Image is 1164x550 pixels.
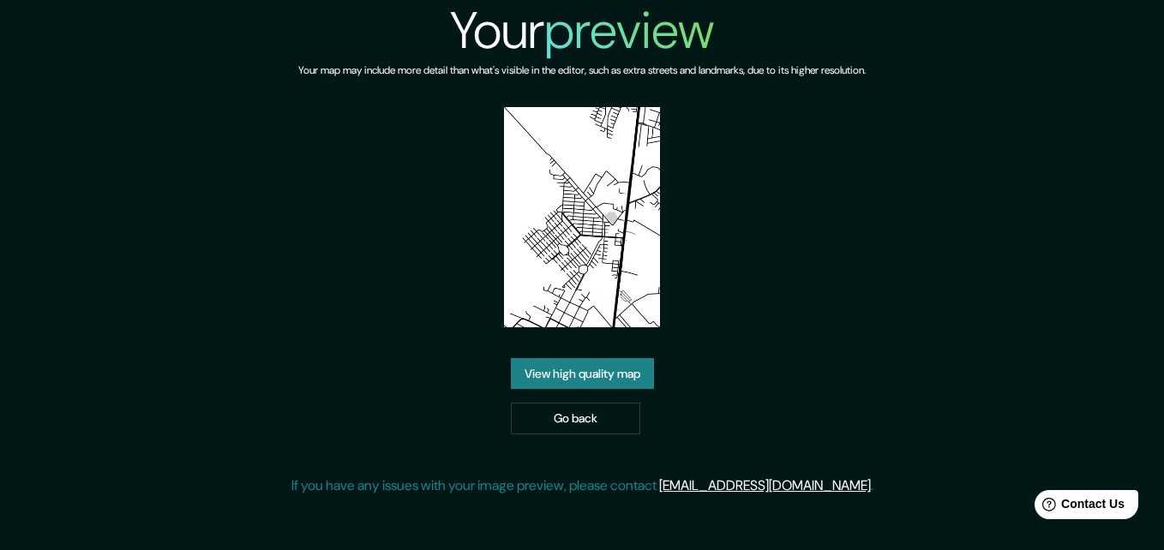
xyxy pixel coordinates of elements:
img: created-map-preview [504,107,660,327]
a: [EMAIL_ADDRESS][DOMAIN_NAME] [659,476,871,494]
a: Go back [511,403,640,434]
iframe: Help widget launcher [1011,483,1145,531]
a: View high quality map [511,358,654,390]
h6: Your map may include more detail than what's visible in the editor, such as extra streets and lan... [298,62,866,80]
p: If you have any issues with your image preview, please contact . [291,475,873,496]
